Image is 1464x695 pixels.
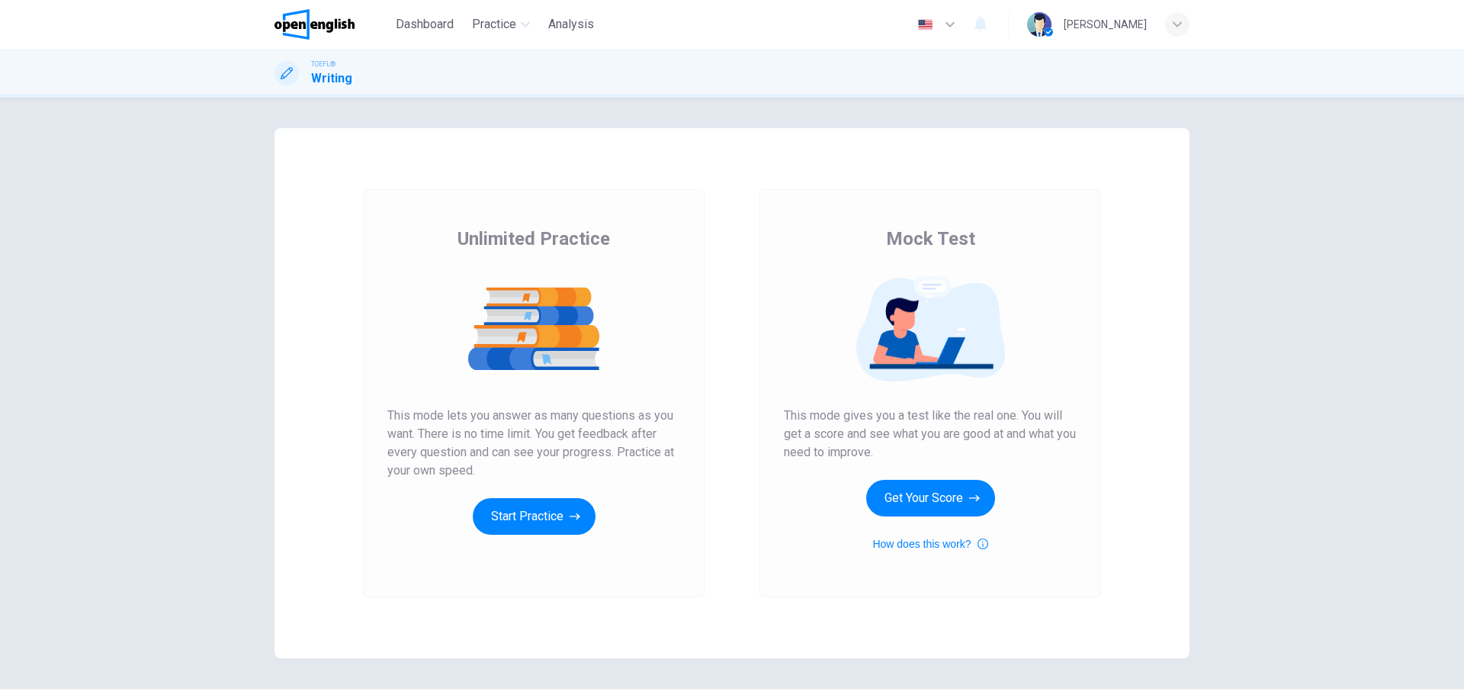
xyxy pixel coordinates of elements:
span: Practice [472,15,516,34]
span: Unlimited Practice [457,227,610,251]
img: Profile picture [1027,12,1051,37]
button: Dashboard [390,11,460,38]
img: OpenEnglish logo [274,9,355,40]
div: [PERSON_NAME] [1064,15,1147,34]
button: Start Practice [473,498,596,535]
span: Mock Test [886,227,975,251]
a: OpenEnglish logo [274,9,390,40]
button: Practice [466,11,536,38]
span: This mode lets you answer as many questions as you want. There is no time limit. You get feedback... [387,407,680,480]
span: TOEFL® [311,59,335,69]
h1: Writing [311,69,352,88]
span: Dashboard [396,15,454,34]
button: Get Your Score [866,480,995,516]
button: Analysis [542,11,600,38]
span: This mode gives you a test like the real one. You will get a score and see what you are good at a... [784,407,1077,462]
img: en [916,19,935,31]
button: How does this work? [872,535,987,553]
span: Analysis [548,15,594,34]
